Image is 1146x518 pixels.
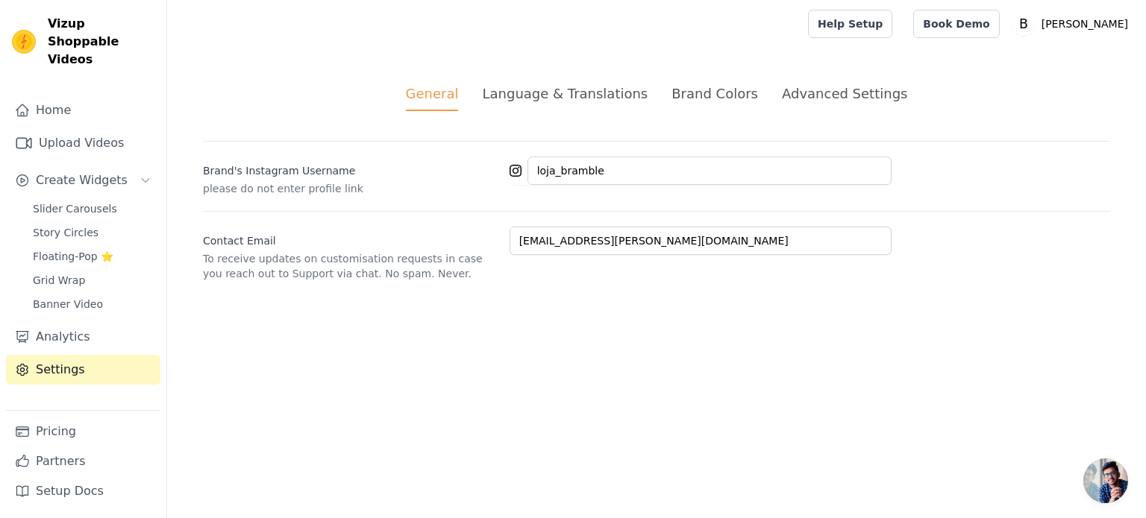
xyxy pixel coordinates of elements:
[33,273,85,288] span: Grid Wrap
[24,222,160,243] a: Story Circles
[48,15,154,69] span: Vizup Shoppable Videos
[1012,10,1134,37] button: B [PERSON_NAME]
[6,95,160,125] a: Home
[203,227,498,248] label: Contact Email
[808,10,892,38] a: Help Setup
[203,157,498,178] label: Brand's Instagram Username
[1019,16,1028,31] text: B
[24,246,160,267] a: Floating-Pop ⭐
[1083,458,1128,503] div: Conversa aberta
[6,322,160,352] a: Analytics
[406,83,459,111] div: General
[6,128,160,158] a: Upload Videos
[671,83,758,104] div: Brand Colors
[33,225,98,240] span: Story Circles
[33,249,113,264] span: Floating-Pop ⭐
[6,417,160,446] a: Pricing
[36,171,128,189] span: Create Widgets
[24,294,160,315] a: Banner Video
[6,355,160,385] a: Settings
[6,476,160,506] a: Setup Docs
[1036,10,1134,37] p: [PERSON_NAME]
[12,30,36,54] img: Vizup
[203,181,498,196] p: please do not enter profile link
[6,446,160,476] a: Partners
[913,10,999,38] a: Book Demo
[203,251,498,281] p: To receive updates on customisation requests in case you reach out to Support via chat. No spam. ...
[24,198,160,219] a: Slider Carousels
[24,270,160,291] a: Grid Wrap
[782,83,907,104] div: Advanced Settings
[6,165,160,195] button: Create Widgets
[482,83,648,104] div: Language & Translations
[33,297,103,312] span: Banner Video
[33,201,117,216] span: Slider Carousels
